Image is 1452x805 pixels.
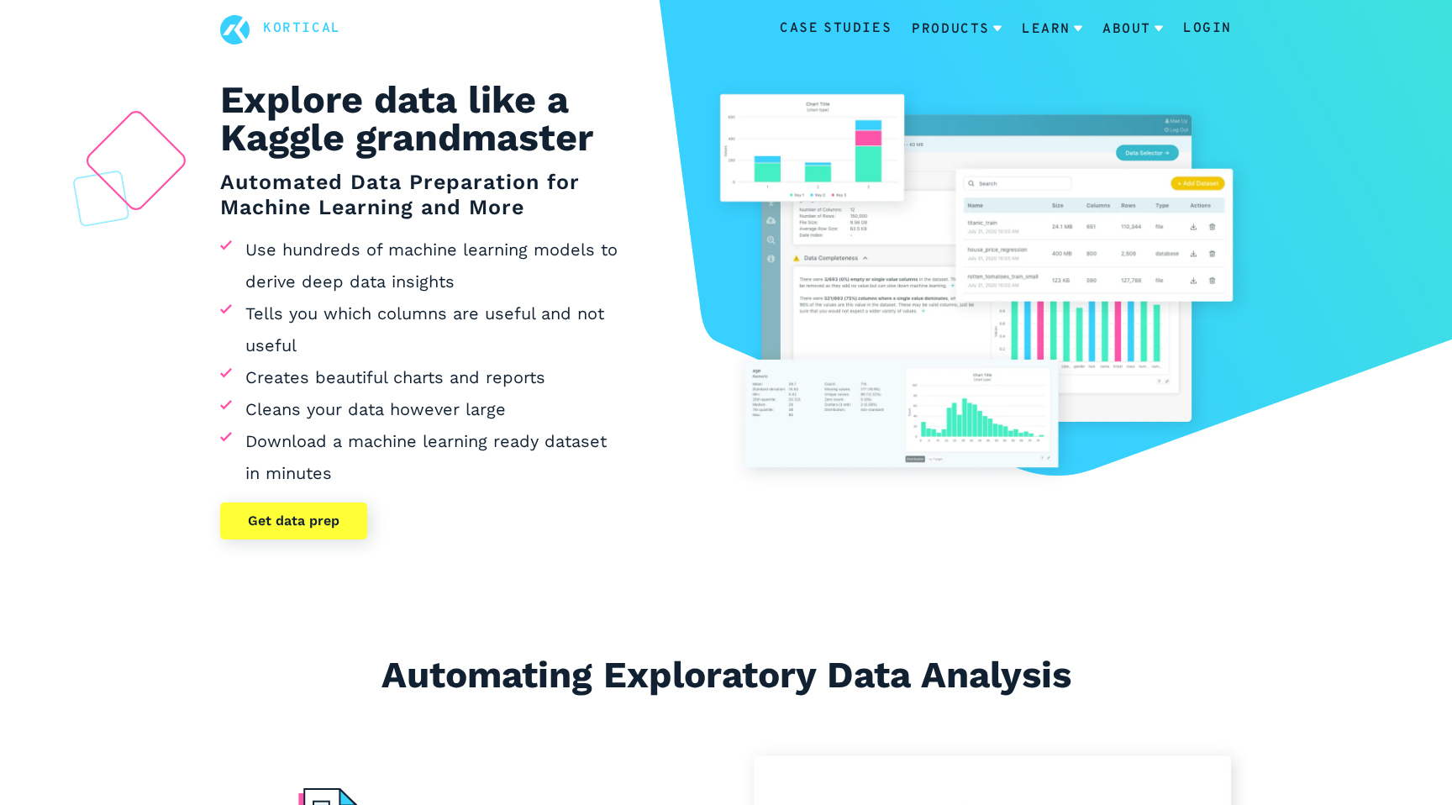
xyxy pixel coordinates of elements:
a: Case Studies [780,18,892,40]
a: Learn [1022,8,1082,51]
h2: Automating Exploratory Data Analysis [260,647,1192,702]
a: About [1102,8,1163,51]
img: Checkpoint [220,425,245,442]
img: Checkpoint [220,393,245,410]
p: Cleans your data however large [245,393,506,425]
p: Use hundreds of machine learning models to derive deep data insights [245,234,625,297]
h4: Automated Data Preparation for Machine Learning and More [220,170,625,220]
img: Checkpoint [220,361,245,378]
p: Tells you which columns are useful and not useful [245,297,625,361]
h1: Explore data like a Kaggle grandmaster [220,81,625,156]
a: Login [1183,18,1232,40]
p: Creates beautiful charts and reports [245,361,545,393]
img: background diamond pattern empty small [71,169,130,228]
a: Get data prep [220,502,367,539]
a: Products [912,8,1002,51]
img: Checkpoint [220,297,245,314]
img: Checkpoint [220,234,245,250]
img: background diamond pattern empty big [82,107,189,213]
p: Download a machine learning ready dataset in minutes [245,425,625,489]
img: Kortical platform's Data Prep feature preview [707,81,1253,487]
a: Kortical [263,18,341,40]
